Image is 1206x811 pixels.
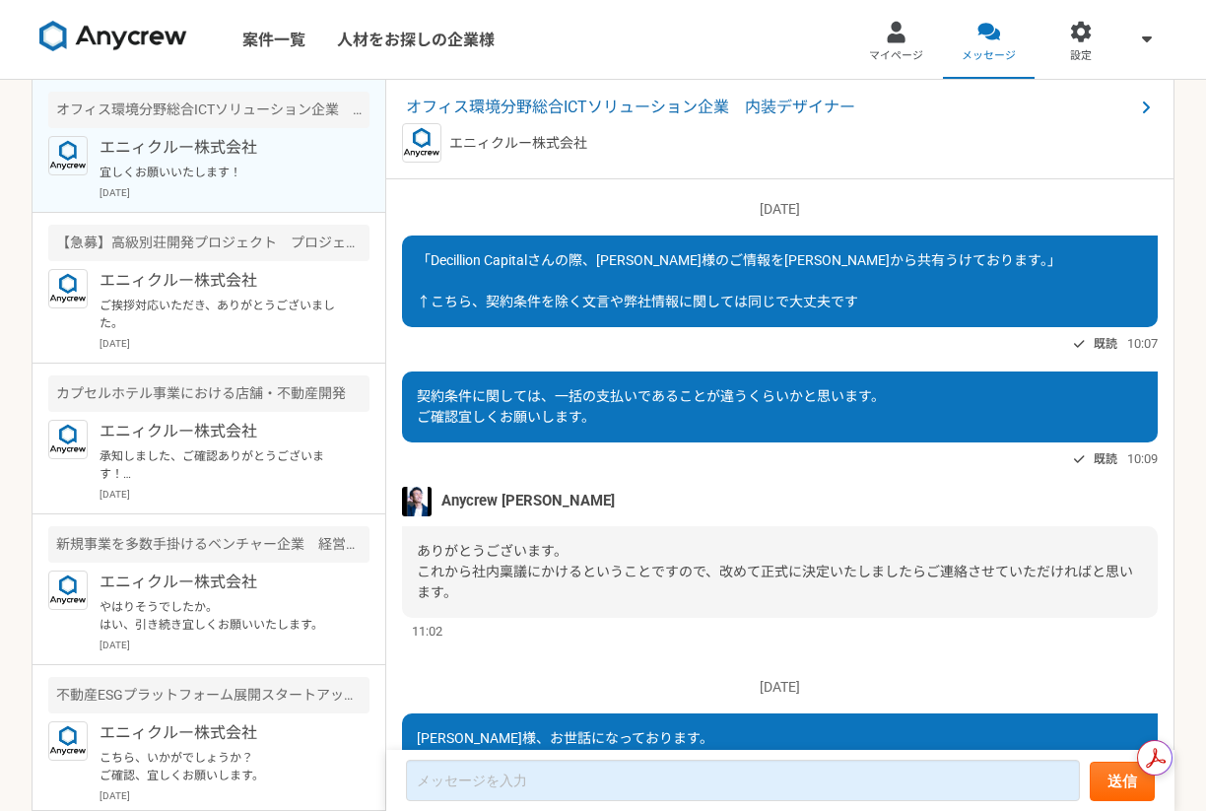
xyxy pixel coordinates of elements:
img: logo_text_blue_01.png [48,269,88,308]
p: エニィクルー株式会社 [449,133,587,154]
img: logo_text_blue_01.png [48,721,88,761]
p: [DATE] [100,336,369,351]
span: ありがとうございます。 これから社内稟議にかけるということですので、改めて正式に決定いたしましたらご連絡させていただければと思います。 [417,543,1133,600]
p: [DATE] [100,185,369,200]
span: 11:02 [412,622,442,641]
div: オフィス環境分野総合ICTソリューション企業 内装デザイナー [48,92,369,128]
img: logo_text_blue_01.png [48,420,88,459]
p: エニィクルー株式会社 [100,721,343,745]
span: 設定 [1070,48,1092,64]
span: メッセージ [962,48,1016,64]
p: エニィクルー株式会社 [100,420,343,443]
p: [DATE] [100,638,369,652]
div: 不動産ESGプラットフォーム展開スタートアップ BizDev / 事業開発 [48,677,369,713]
img: logo_text_blue_01.png [48,136,88,175]
img: 8DqYSo04kwAAAAASUVORK5CYII= [39,21,187,52]
p: 承知しました、ご確認ありがとうございます！ ぜひ、また別件でご相談できればと思いますので、引き続き、宜しくお願いいたします。 [100,447,343,483]
span: オフィス環境分野総合ICTソリューション企業 内装デザイナー [406,96,1134,119]
button: 送信 [1090,762,1155,801]
div: カプセルホテル事業における店舗・不動産開発 [48,375,369,412]
span: 「Decillion Capitalさんの際、[PERSON_NAME]様のご情報を[PERSON_NAME]から共有うけております。」 ↑こちら、契約条件を除く文言や弊社情報に関しては同じで大... [417,252,1061,309]
span: Anycrew [PERSON_NAME] [441,490,615,511]
p: [DATE] [100,487,369,502]
p: ご挨拶対応いただき、ありがとうございました。 [100,297,343,332]
span: 既読 [1094,332,1117,356]
p: [DATE] [402,199,1158,220]
span: 既読 [1094,447,1117,471]
p: やはりそうでしたか。 はい、引き続き宜しくお願いいたします。 [100,598,343,634]
img: logo_text_blue_01.png [48,571,88,610]
div: 【急募】高級別荘開発プロジェクト プロジェクト進捗サポート（建築領域の経験者） [48,225,369,261]
p: [DATE] [100,788,369,803]
p: 宜しくお願いいたします！ [100,164,343,181]
p: エニィクルー株式会社 [100,269,343,293]
span: 10:09 [1127,449,1158,468]
img: S__5267474.jpg [402,487,432,516]
span: 契約条件に関しては、一括の支払いであることが違うくらいかと思います。 ご確認宜しくお願いします。 [417,388,885,425]
p: こちら、いかがでしょうか？ ご確認、宜しくお願いします。 [100,749,343,784]
p: エニィクルー株式会社 [100,136,343,160]
div: 新規事業を多数手掛けるベンチャー企業 経営企画室・PMO業務 [48,526,369,563]
p: エニィクルー株式会社 [100,571,343,594]
span: 10:07 [1127,334,1158,353]
img: logo_text_blue_01.png [402,123,441,163]
p: [DATE] [402,677,1158,698]
span: マイページ [869,48,923,64]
